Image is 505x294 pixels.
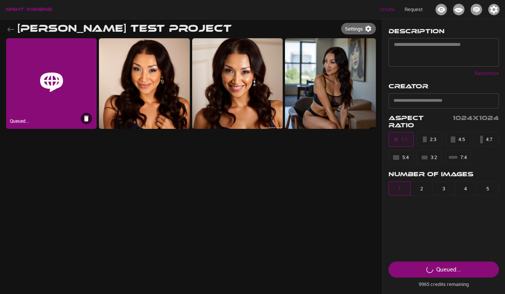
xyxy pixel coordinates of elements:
div: 3:2 [422,153,437,162]
button: Icon [468,2,485,18]
button: Icon [450,2,468,18]
button: 7:4 [445,150,470,165]
img: 04 - Vicki Test Project [192,38,283,129]
div: 4:7 [480,135,492,144]
img: Icon [453,4,465,15]
button: Icon [432,2,450,18]
div: 2:3 [423,135,436,144]
button: Settings [341,23,376,35]
button: 4:7 [474,132,499,147]
button: 5:4 [388,150,414,165]
img: 02 - Vicki Test Project [285,38,376,129]
a: Projects [432,6,450,12]
p: 9965 credits remaining [388,278,499,288]
h1: [PERSON_NAME] Test Project [17,23,232,34]
div: 4:5 [451,135,465,144]
img: Icon [435,4,447,15]
h3: Description [388,28,445,38]
button: 5 [476,181,499,196]
button: 4 [455,181,477,196]
button: 4:5 [445,132,470,147]
h3: Aspect Ratio [388,115,453,132]
p: Create [380,6,395,13]
div: 5:4 [393,153,409,162]
img: Brand Icon [40,71,63,94]
img: Icon [488,4,500,15]
button: 3:2 [417,150,442,165]
img: logo [6,8,52,11]
h3: Creator [388,83,428,93]
img: Icon [471,4,482,15]
p: Request [405,6,422,13]
button: 2 [410,181,433,196]
button: 2:3 [417,132,442,147]
button: 1 [388,181,411,196]
div: 7:4 [449,153,467,162]
p: Randomize [474,70,499,77]
a: Collabs [468,6,485,12]
button: 3 [432,181,455,196]
a: Creators [450,6,468,12]
div: 1:1 [394,135,408,144]
h3: 1024x1024 [453,115,499,132]
button: Icon [485,2,503,18]
h3: Number of Images [388,171,499,181]
img: 05 - Vicki Test Project [99,38,189,129]
button: 1:1 [388,132,414,147]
